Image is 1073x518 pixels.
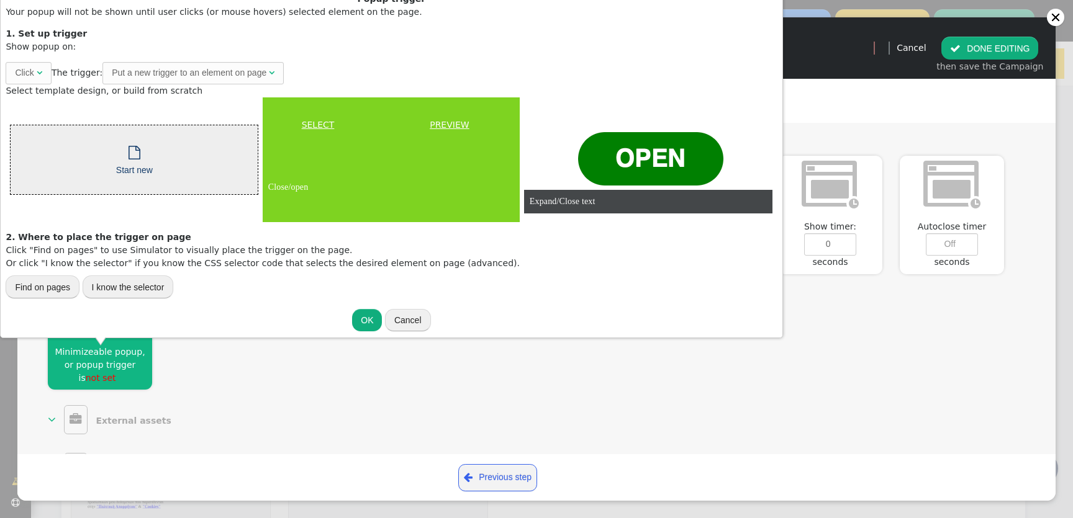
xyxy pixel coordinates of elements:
div: then save the Campaign [936,60,1043,73]
span: not set [86,373,122,383]
a:   External assets [48,405,177,434]
a: PREVIEW [382,118,518,132]
b: 1. Set up trigger [6,29,87,38]
span: is [79,373,122,383]
p: Show popup on: [6,27,777,53]
label: Minimizeable popup, or popup trigger [55,347,145,383]
button: OK [352,309,382,331]
div: Put a new trigger to an element on page [112,66,266,79]
div: Start new [116,143,153,177]
div: Click "Find on pages" to use Simulator to visually place the trigger on the page. Or click "I kno... [6,231,520,270]
span: Expand/Close text [530,197,595,206]
button: Cancel [385,309,431,331]
button: I know the selector [83,275,174,298]
b: 2. Where to place the trigger on page [6,232,191,242]
span:  [64,453,87,482]
span: Show timer: [799,220,862,233]
a: SELECT [266,118,371,132]
a: Previous step [458,464,538,491]
button: DONE EDITING [941,37,1038,59]
div: Click [15,66,34,79]
b: External assets [96,416,171,426]
span:  [48,413,56,426]
span:  [115,373,121,382]
span: Autoclose timer [912,220,991,233]
span:  [37,68,42,77]
a: Cancel [897,43,926,53]
span:  [64,405,88,434]
input: Off [926,233,978,256]
span: Close/open [268,182,309,192]
a:   When event takes place (advanced) [48,453,277,482]
span: seconds [807,256,853,274]
div: Select template design, or build from scratch [6,84,777,97]
span:  [950,43,961,53]
span:  [269,68,274,77]
div: The trigger: [6,27,777,299]
button: Find on pages [6,275,79,298]
img: timer_mode_dimmed.png [802,161,859,208]
span:  [464,470,473,485]
span:  [129,146,140,159]
img: timer_mode_dimmed.png [923,161,980,208]
span: seconds [929,256,975,274]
